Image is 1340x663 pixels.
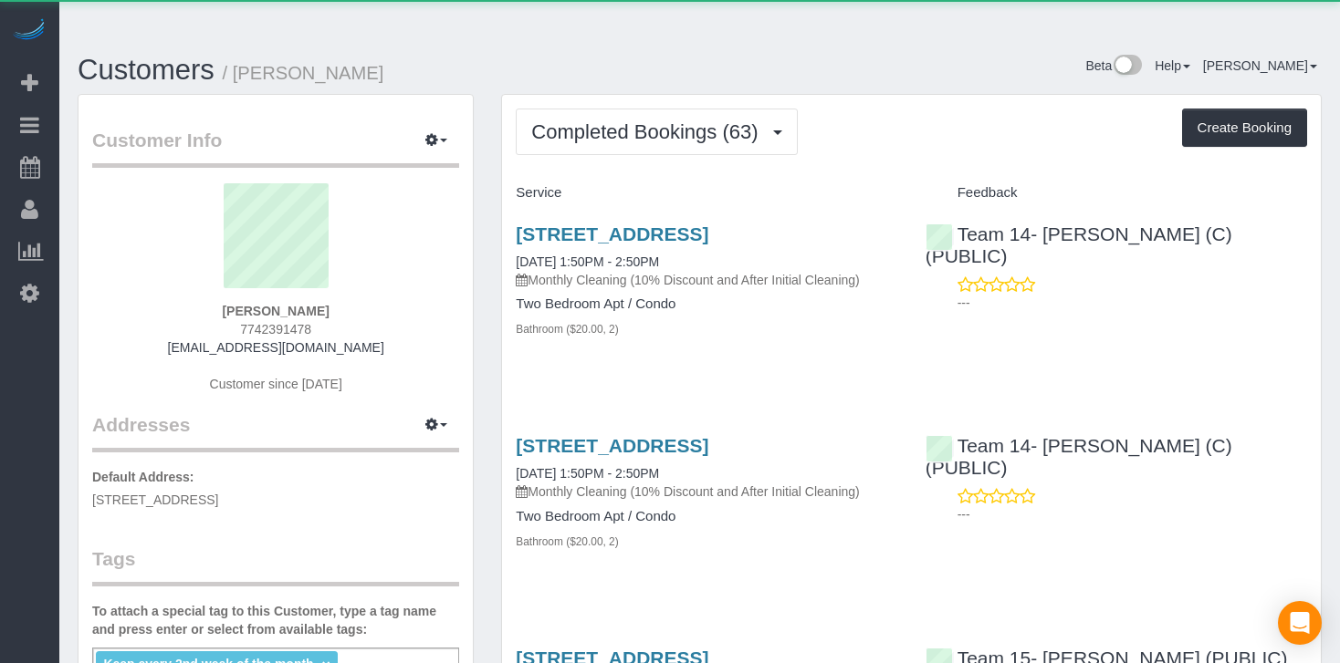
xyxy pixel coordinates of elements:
label: To attach a special tag to this Customer, type a tag name and press enter or select from availabl... [92,602,459,638]
legend: Customer Info [92,127,459,168]
label: Default Address: [92,468,194,486]
span: Completed Bookings (63) [531,120,767,143]
button: Completed Bookings (63) [516,109,797,155]
p: Monthly Cleaning (10% Discount and After Initial Cleaning) [516,482,897,501]
h4: Two Bedroom Apt / Condo [516,509,897,524]
img: Automaid Logo [11,18,47,44]
a: Help [1155,58,1190,73]
a: [DATE] 1:50PM - 2:50PM [516,466,659,481]
button: Create Booking [1182,109,1307,147]
small: / [PERSON_NAME] [223,63,384,83]
a: Beta [1085,58,1142,73]
p: Monthly Cleaning (10% Discount and After Initial Cleaning) [516,271,897,289]
h4: Service [516,185,897,201]
small: Bathroom ($20.00, 2) [516,323,618,336]
a: [STREET_ADDRESS] [516,435,708,456]
a: Team 14- [PERSON_NAME] (C) (PUBLIC) [926,435,1232,478]
span: [STREET_ADDRESS] [92,492,218,507]
p: --- [958,294,1307,312]
strong: [PERSON_NAME] [222,304,329,318]
span: 7742391478 [240,322,311,337]
legend: Tags [92,545,459,586]
div: Open Intercom Messenger [1278,601,1322,645]
a: [DATE] 1:50PM - 2:50PM [516,254,659,269]
a: [PERSON_NAME] [1203,58,1317,73]
span: Customer since [DATE] [210,377,342,391]
a: [STREET_ADDRESS] [516,223,708,244]
h4: Two Bedroom Apt / Condo [516,296,897,312]
a: Customers [78,54,215,86]
img: New interface [1112,55,1142,78]
h4: Feedback [926,185,1307,201]
p: --- [958,505,1307,523]
small: Bathroom ($20.00, 2) [516,535,618,548]
a: Team 14- [PERSON_NAME] (C) (PUBLIC) [926,223,1232,266]
a: [EMAIL_ADDRESS][DOMAIN_NAME] [168,340,384,355]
